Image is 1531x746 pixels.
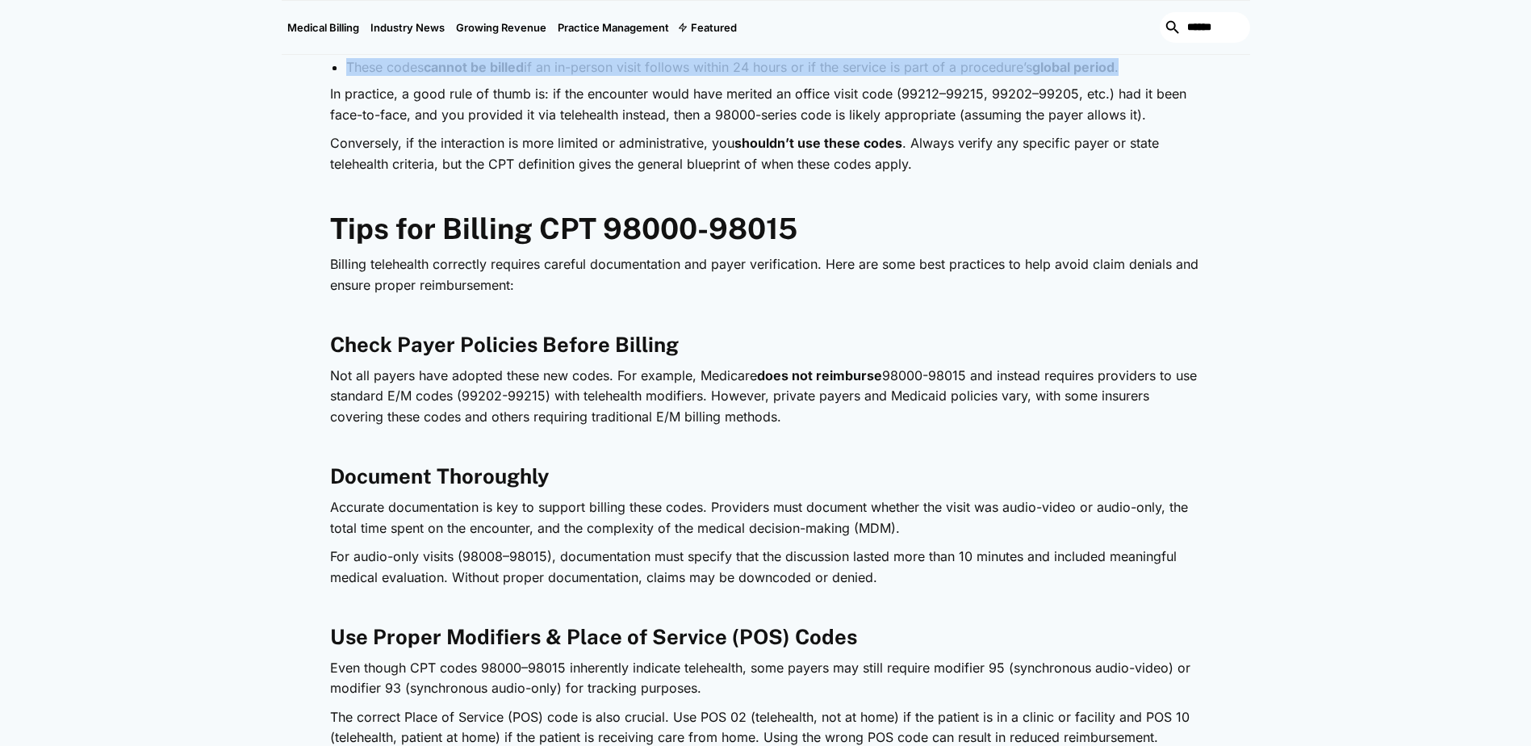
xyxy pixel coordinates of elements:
li: These codes if an in-person visit follows within 24 hours or if the service is part of a procedur... [346,58,1202,76]
p: For audio-only visits (98008–98015), documentation must specify that the discussion lasted more t... [330,547,1202,588]
strong: Use Proper Modifiers & Place of Service (POS) Codes [330,625,857,649]
p: Conversely, if the interaction is more limited or administrative, you . Always verify any specifi... [330,133,1202,174]
div: Featured [691,21,737,34]
a: Industry News [365,1,450,54]
p: Billing telehealth correctly requires careful documentation and payer verification. Here are some... [330,254,1202,295]
p: ‍ [330,183,1202,204]
strong: global period [1032,59,1115,75]
p: Not all payers have adopted these new codes. For example, Medicare 98000-98015 and instead requir... [330,366,1202,428]
a: Medical Billing [282,1,365,54]
a: Growing Revenue [450,1,552,54]
strong: shouldn’t use these codes [734,135,902,151]
strong: does not reimburse [757,367,882,383]
strong: Check Payer Policies Before Billing [330,333,679,357]
strong: Document Thoroughly [330,464,549,488]
div: Featured [675,1,742,54]
p: ‍ [330,596,1202,617]
p: ‍ [330,304,1202,325]
p: ‍ [330,436,1202,457]
strong: cannot be billed [424,59,524,75]
a: Practice Management [552,1,675,54]
p: Accurate documentation is key to support billing these codes. Providers must document whether the... [330,497,1202,539]
p: Even though CPT codes 98000–98015 inherently indicate telehealth, some payers may still require m... [330,658,1202,699]
p: In practice, a good rule of thumb is: if the encounter would have merited an office visit code (9... [330,84,1202,125]
strong: Tips for Billing CPT 98000-98015 [330,212,797,245]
